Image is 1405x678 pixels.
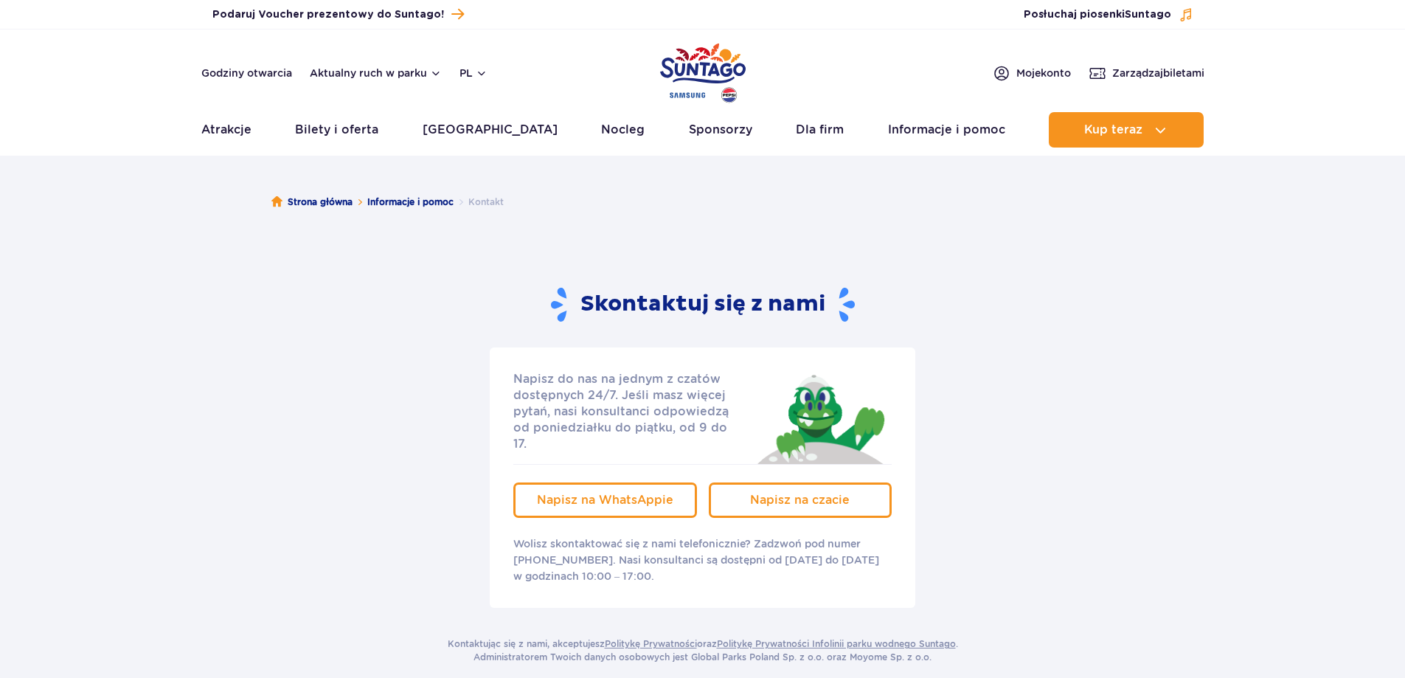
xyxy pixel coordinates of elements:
a: Politykę Prywatności [605,638,697,649]
span: Suntago [1125,10,1171,20]
button: Posłuchaj piosenkiSuntago [1024,7,1193,22]
button: Aktualny ruch w parku [310,67,442,79]
a: Bilety i oferta [295,112,378,148]
p: Wolisz skontaktować się z nami telefonicznie? Zadzwoń pod numer [PHONE_NUMBER]. Nasi konsultanci ... [513,536,892,584]
span: Kup teraz [1084,123,1142,136]
a: Mojekonto [993,64,1071,82]
li: Kontakt [454,195,504,210]
button: Kup teraz [1049,112,1204,148]
a: Napisz na czacie [709,482,892,518]
a: Podaruj Voucher prezentowy do Suntago! [212,4,464,24]
p: Napisz do nas na jednym z czatów dostępnych 24/7. Jeśli masz więcej pytań, nasi konsultanci odpow... [513,371,743,452]
span: Napisz na czacie [750,493,850,507]
a: Strona główna [271,195,353,210]
img: Jay [748,371,892,464]
a: Informacje i pomoc [367,195,454,210]
a: Godziny otwarcia [201,66,292,80]
a: Zarządzajbiletami [1089,64,1204,82]
a: Politykę Prywatności Infolinii parku wodnego Suntago [717,638,956,649]
h2: Skontaktuj się z nami [551,286,855,324]
a: Sponsorzy [689,112,752,148]
a: Nocleg [601,112,645,148]
a: Atrakcje [201,112,251,148]
span: Moje konto [1016,66,1071,80]
span: Podaruj Voucher prezentowy do Suntago! [212,7,444,22]
p: Kontaktując się z nami, akceptujesz oraz . Administratorem Twoich danych osobowych jest Global Pa... [448,637,958,664]
span: Zarządzaj biletami [1112,66,1204,80]
a: Park of Poland [660,37,746,105]
a: [GEOGRAPHIC_DATA] [423,112,558,148]
a: Dla firm [796,112,844,148]
span: Napisz na WhatsAppie [537,493,673,507]
a: Napisz na WhatsAppie [513,482,697,518]
button: pl [459,66,488,80]
a: Informacje i pomoc [888,112,1005,148]
span: Posłuchaj piosenki [1024,7,1171,22]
